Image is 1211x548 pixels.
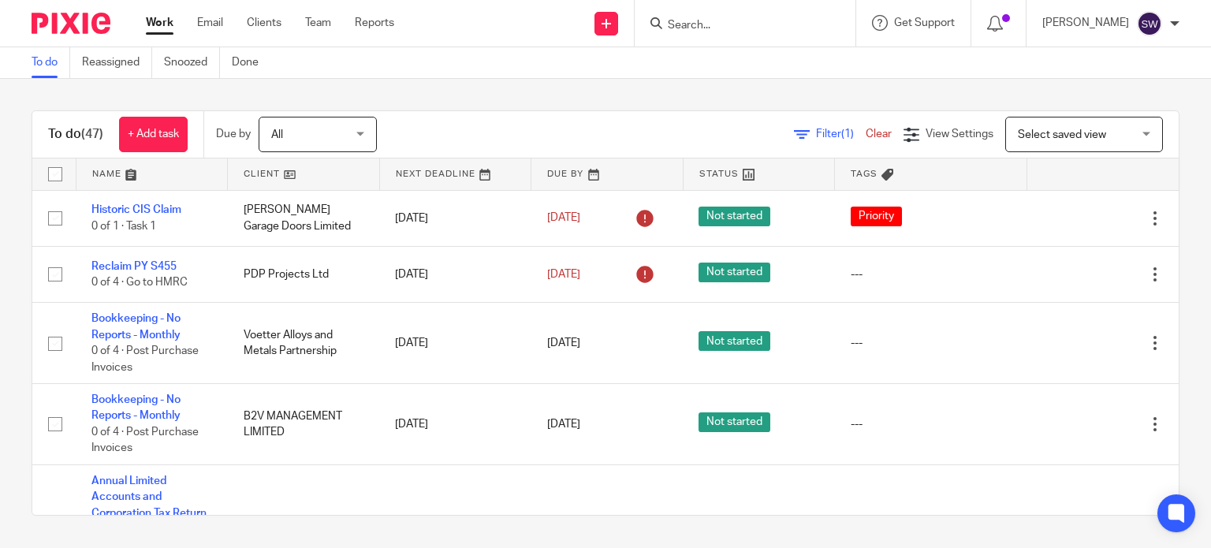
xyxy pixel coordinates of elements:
[91,475,207,519] a: Annual Limited Accounts and Corporation Tax Return
[91,313,181,340] a: Bookkeeping - No Reports - Monthly
[379,384,531,465] td: [DATE]
[81,128,103,140] span: (47)
[48,126,103,143] h1: To do
[699,207,770,226] span: Not started
[379,246,531,302] td: [DATE]
[851,170,878,178] span: Tags
[666,19,808,33] input: Search
[82,47,152,78] a: Reassigned
[1137,11,1162,36] img: svg%3E
[164,47,220,78] a: Snoozed
[228,190,380,246] td: [PERSON_NAME] Garage Doors Limited
[547,337,580,349] span: [DATE]
[91,345,199,373] span: 0 of 4 · Post Purchase Invoices
[228,384,380,465] td: B2V MANAGEMENT LIMITED
[228,246,380,302] td: PDP Projects Ltd
[91,221,156,232] span: 0 of 1 · Task 1
[91,204,181,215] a: Historic CIS Claim
[379,303,531,384] td: [DATE]
[91,261,177,272] a: Reclaim PY S455
[379,190,531,246] td: [DATE]
[851,207,902,226] span: Priority
[699,263,770,282] span: Not started
[91,277,188,288] span: 0 of 4 · Go to HMRC
[146,15,173,31] a: Work
[816,129,866,140] span: Filter
[91,394,181,421] a: Bookkeeping - No Reports - Monthly
[247,15,281,31] a: Clients
[547,269,580,280] span: [DATE]
[355,15,394,31] a: Reports
[866,129,892,140] a: Clear
[547,213,580,224] span: [DATE]
[119,117,188,152] a: + Add task
[926,129,993,140] span: View Settings
[228,303,380,384] td: Voetter Alloys and Metals Partnership
[699,331,770,351] span: Not started
[32,47,70,78] a: To do
[841,129,854,140] span: (1)
[32,13,110,34] img: Pixie
[894,17,955,28] span: Get Support
[851,267,1012,282] div: ---
[91,427,199,454] span: 0 of 4 · Post Purchase Invoices
[305,15,331,31] a: Team
[216,126,251,142] p: Due by
[1018,129,1106,140] span: Select saved view
[851,416,1012,432] div: ---
[699,412,770,432] span: Not started
[197,15,223,31] a: Email
[232,47,270,78] a: Done
[547,419,580,430] span: [DATE]
[851,335,1012,351] div: ---
[1042,15,1129,31] p: [PERSON_NAME]
[271,129,283,140] span: All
